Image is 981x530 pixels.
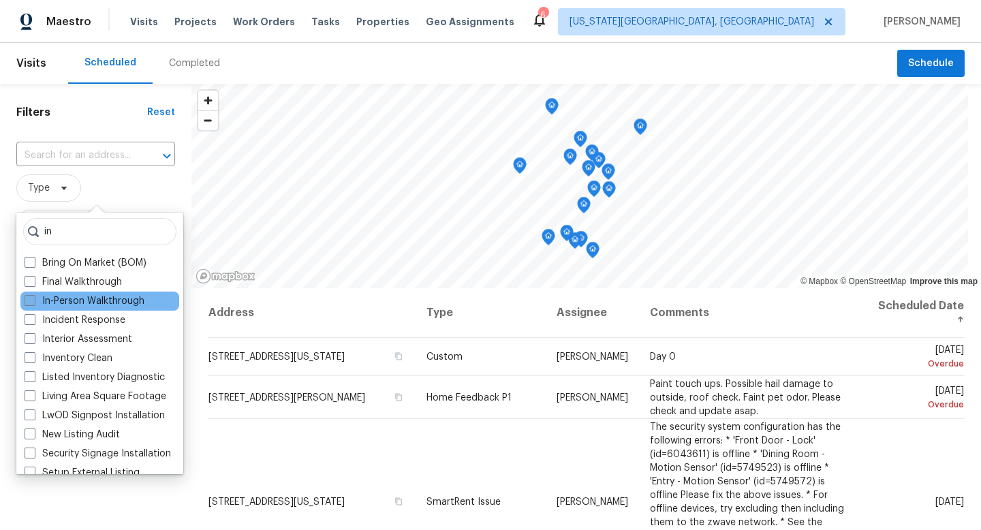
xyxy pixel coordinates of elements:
[592,152,606,173] div: Map marker
[574,131,587,152] div: Map marker
[650,352,676,362] span: Day 0
[25,428,120,441] label: New Listing Audit
[130,15,158,29] span: Visits
[910,277,978,286] a: Improve this map
[840,277,906,286] a: OpenStreetMap
[25,332,132,346] label: Interior Assessment
[169,57,220,70] div: Completed
[426,15,514,29] span: Geo Assignments
[513,157,527,178] div: Map marker
[233,15,295,29] span: Work Orders
[634,119,647,140] div: Map marker
[545,98,559,119] div: Map marker
[392,390,405,403] button: Copy Address
[392,350,405,362] button: Copy Address
[877,357,964,371] div: Overdue
[570,15,814,29] span: [US_STATE][GEOGRAPHIC_DATA], [GEOGRAPHIC_DATA]
[25,294,144,308] label: In-Person Walkthrough
[208,352,345,362] span: [STREET_ADDRESS][US_STATE]
[426,392,512,402] span: Home Feedback P1
[577,197,591,218] div: Map marker
[147,106,175,119] div: Reset
[196,268,255,284] a: Mapbox homepage
[16,48,46,78] span: Visits
[25,371,165,384] label: Listed Inventory Diagnostic
[563,149,577,170] div: Map marker
[84,56,136,69] div: Scheduled
[574,231,588,252] div: Map marker
[25,390,166,403] label: Living Area Square Footage
[208,288,416,338] th: Address
[800,277,838,286] a: Mapbox
[557,497,628,506] span: [PERSON_NAME]
[587,181,601,202] div: Map marker
[897,50,965,78] button: Schedule
[198,110,218,130] button: Zoom out
[16,145,137,166] input: Search for an address...
[568,232,582,253] div: Map marker
[560,225,574,246] div: Map marker
[877,386,964,411] span: [DATE]
[586,242,599,263] div: Map marker
[602,163,615,185] div: Map marker
[877,345,964,371] span: [DATE]
[25,409,165,422] label: LwOD Signpost Installation
[866,288,965,338] th: Scheduled Date ↑
[157,146,176,166] button: Open
[25,352,112,365] label: Inventory Clean
[28,181,50,195] span: Type
[25,447,171,461] label: Security Signage Installation
[557,392,628,402] span: [PERSON_NAME]
[356,15,409,29] span: Properties
[46,15,91,29] span: Maestro
[585,144,599,166] div: Map marker
[208,497,345,506] span: [STREET_ADDRESS][US_STATE]
[426,352,463,362] span: Custom
[25,275,122,289] label: Final Walkthrough
[650,379,841,416] span: Paint touch ups. Possible hail damage to outside, roof check. Faint pet odor. Please check and up...
[311,17,340,27] span: Tasks
[582,160,595,181] div: Map marker
[639,288,866,338] th: Comments
[546,288,639,338] th: Assignee
[191,84,968,288] canvas: Map
[392,495,405,507] button: Copy Address
[198,111,218,130] span: Zoom out
[878,15,961,29] span: [PERSON_NAME]
[538,8,548,22] div: 6
[935,497,964,506] span: [DATE]
[416,288,546,338] th: Type
[542,229,555,250] div: Map marker
[25,313,125,327] label: Incident Response
[908,55,954,72] span: Schedule
[557,352,628,362] span: [PERSON_NAME]
[877,397,964,411] div: Overdue
[426,497,501,506] span: SmartRent Issue
[25,466,140,480] label: Setup External Listing
[16,106,147,119] h1: Filters
[198,91,218,110] button: Zoom in
[25,256,146,270] label: Bring On Market (BOM)
[602,181,616,202] div: Map marker
[208,392,365,402] span: [STREET_ADDRESS][PERSON_NAME]
[174,15,217,29] span: Projects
